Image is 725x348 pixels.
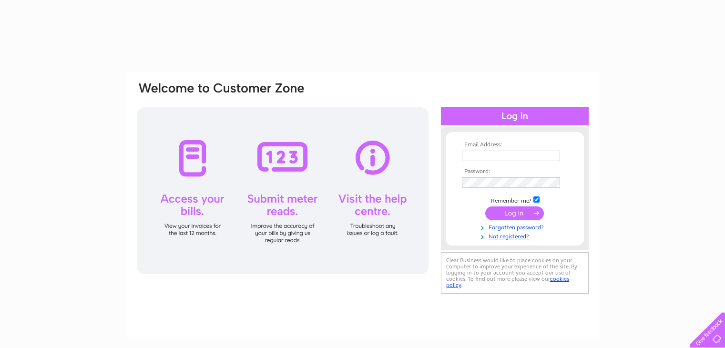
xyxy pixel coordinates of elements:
a: Forgotten password? [462,222,570,231]
a: Not registered? [462,231,570,240]
div: Clear Business would like to place cookies on your computer to improve your experience of the sit... [441,252,589,294]
input: Submit [485,206,544,220]
td: Remember me? [460,195,570,205]
th: Email Address: [460,142,570,148]
a: cookies policy [446,276,569,288]
th: Password: [460,168,570,175]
